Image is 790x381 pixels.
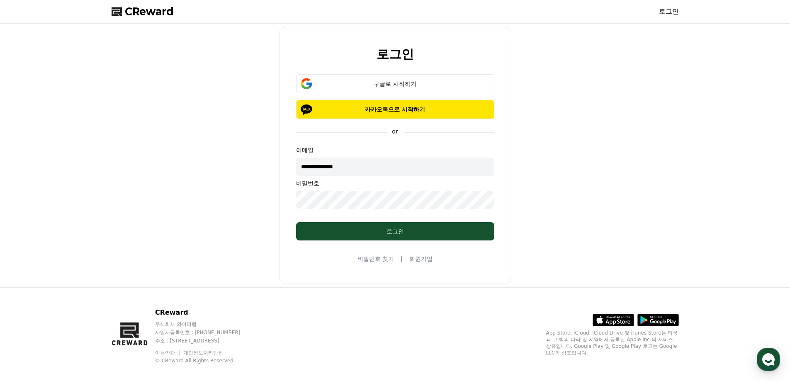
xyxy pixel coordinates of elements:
p: 주식회사 와이피랩 [155,321,256,328]
a: 홈 [2,263,55,284]
p: 주소 : [STREET_ADDRESS] [155,337,256,344]
p: 비밀번호 [296,179,494,187]
a: 개인정보처리방침 [183,350,223,356]
p: 이메일 [296,146,494,154]
div: 로그인 [313,227,478,235]
h2: 로그인 [377,47,414,61]
a: CReward [112,5,174,18]
p: CReward [155,308,256,318]
a: 비밀번호 찾기 [357,255,394,263]
a: 설정 [107,263,159,284]
a: 회원가입 [409,255,433,263]
span: 설정 [128,275,138,282]
span: 홈 [26,275,31,282]
span: 대화 [76,276,86,282]
button: 로그인 [296,222,494,240]
p: or [387,127,403,136]
p: 사업자등록번호 : [PHONE_NUMBER] [155,329,256,336]
p: App Store, iCloud, iCloud Drive 및 iTunes Store는 미국과 그 밖의 나라 및 지역에서 등록된 Apple Inc.의 서비스 상표입니다. Goo... [546,330,679,356]
button: 카카오톡으로 시작하기 [296,100,494,119]
a: 이용약관 [155,350,181,356]
a: 로그인 [659,7,679,17]
p: 카카오톡으로 시작하기 [308,105,482,114]
button: 구글로 시작하기 [296,74,494,93]
span: CReward [125,5,174,18]
p: © CReward All Rights Reserved. [155,357,256,364]
span: | [401,254,403,264]
a: 대화 [55,263,107,284]
div: 구글로 시작하기 [308,80,482,88]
